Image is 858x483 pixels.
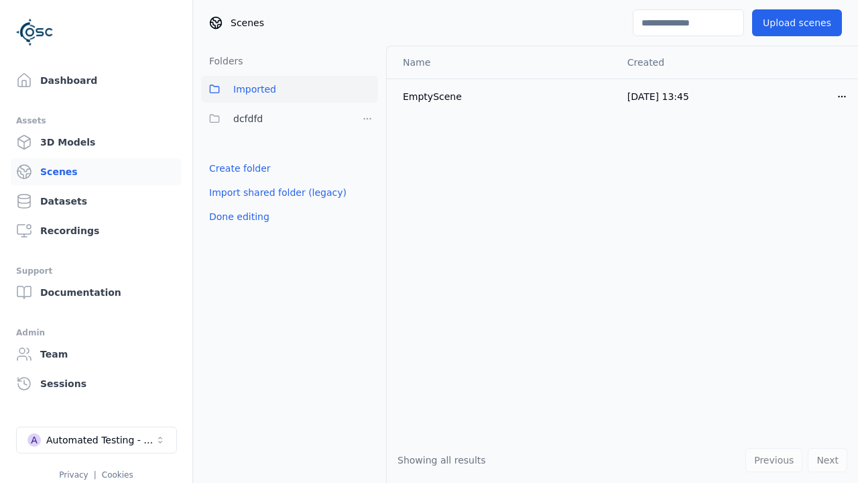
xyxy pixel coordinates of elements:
[59,470,88,480] a: Privacy
[102,470,133,480] a: Cookies
[11,158,182,185] a: Scenes
[627,91,689,102] span: [DATE] 13:45
[233,81,276,97] span: Imported
[397,455,486,466] span: Showing all results
[11,217,182,244] a: Recordings
[11,370,182,397] a: Sessions
[201,105,349,132] button: dcfdfd
[46,433,155,447] div: Automated Testing - Playwright
[11,67,182,94] a: Dashboard
[231,16,264,30] span: Scenes
[617,46,826,78] th: Created
[16,13,54,51] img: Logo
[752,9,842,36] button: Upload scenes
[201,180,355,205] button: Import shared folder (legacy)
[16,263,176,279] div: Support
[11,188,182,215] a: Datasets
[201,156,279,180] button: Create folder
[387,46,617,78] th: Name
[403,90,606,103] div: EmptyScene
[16,325,176,341] div: Admin
[11,279,182,306] a: Documentation
[11,129,182,156] a: 3D Models
[209,162,271,175] a: Create folder
[27,433,41,447] div: A
[94,470,97,480] span: |
[201,54,243,68] h3: Folders
[16,427,177,453] button: Select a workspace
[233,111,263,127] span: dcfdfd
[209,186,347,199] a: Import shared folder (legacy)
[11,341,182,368] a: Team
[16,113,176,129] div: Assets
[201,76,378,103] button: Imported
[201,205,278,229] button: Done editing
